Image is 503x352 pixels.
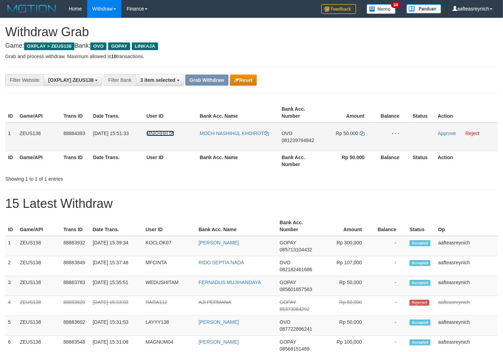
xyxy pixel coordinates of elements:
[277,216,321,236] th: Bank Acc. Number
[143,236,196,256] td: KOCLOK07
[5,74,44,86] div: Filter Website
[90,276,143,296] td: [DATE] 15:35:51
[323,151,375,171] th: Rp 50.000
[198,260,244,265] a: RIDO SEPTIA NADA
[410,260,430,266] span: Accepted
[5,276,17,296] td: 3
[90,103,144,123] th: Date Trans.
[280,346,310,352] span: Copy 08568151489 to clipboard
[406,4,441,14] img: panduan.png
[90,236,143,256] td: [DATE] 15:39:34
[5,42,498,49] h4: Game: Bank:
[279,151,323,171] th: Bank Acc. Number
[44,74,102,86] button: [OXPLAY] ZEUS138
[90,42,106,50] span: OVO
[61,216,90,236] th: Trans ID
[5,123,17,151] td: 1
[435,276,498,296] td: aafteasreynich
[372,216,407,236] th: Balance
[17,236,61,256] td: ZEUS138
[375,151,410,171] th: Balance
[104,74,136,86] div: Filter Bank
[230,75,257,86] button: Reset
[5,151,17,171] th: ID
[280,267,312,272] span: Copy 082182461686 to clipboard
[321,236,373,256] td: Rp 300,000
[410,300,429,306] span: Rejected
[280,280,296,285] span: GOPAY
[61,256,90,276] td: 88883849
[321,296,373,316] td: Rp 50,000
[323,103,375,123] th: Amount
[438,131,456,136] a: Approve
[197,103,279,123] th: Bank Acc. Name
[321,316,373,336] td: Rp 50,000
[143,256,196,276] td: MFCINTA
[321,4,356,14] img: Feedback.jpg
[17,151,61,171] th: Game/API
[198,299,231,305] a: AJI PERMANA
[197,151,279,171] th: Bank Acc. Name
[435,296,498,316] td: aafteasreynich
[280,247,312,252] span: Copy 085713104432 to clipboard
[5,173,204,182] div: Showing 1 to 1 of 1 entries
[435,151,498,171] th: Action
[280,287,312,292] span: Copy 085601857563 to clipboard
[61,276,90,296] td: 88883783
[108,42,130,50] span: GOPAY
[5,25,498,39] h1: Withdraw Grab
[280,306,310,312] span: Copy 85373084292 to clipboard
[372,296,407,316] td: -
[24,42,74,50] span: OXPLAY > ZEUS138
[321,256,373,276] td: Rp 107,000
[280,299,296,305] span: GOPAY
[61,316,90,336] td: 88883602
[198,339,239,345] a: [PERSON_NAME]
[143,216,196,236] th: User ID
[143,296,196,316] td: RARA112
[280,240,296,245] span: GOPAY
[143,276,196,296] td: WEDUSHITAM
[410,320,430,326] span: Accepted
[198,240,239,245] a: [PERSON_NAME]
[140,77,175,83] span: 3 item selected
[90,216,143,236] th: Date Trans.
[90,296,143,316] td: [DATE] 15:33:03
[17,103,61,123] th: Game/API
[144,103,197,123] th: User ID
[367,4,396,14] img: Button%20Memo.svg
[281,131,292,136] span: OVO
[5,236,17,256] td: 1
[321,276,373,296] td: Rp 50,000
[435,216,498,236] th: Op
[61,103,90,123] th: Trans ID
[5,53,498,60] p: Grab and process withdraw. Maximum allowed is transactions.
[61,151,90,171] th: Trans ID
[336,131,359,136] span: Rp 50.000
[5,197,498,211] h1: 15 Latest Withdraw
[17,296,61,316] td: ZEUS138
[185,75,228,86] button: Grab Withdraw
[281,138,314,143] span: Copy 081239764842 to clipboard
[61,296,90,316] td: 88883620
[280,339,296,345] span: GOPAY
[280,260,291,265] span: OVO
[435,103,498,123] th: Action
[410,103,435,123] th: Status
[375,123,410,151] td: - - -
[5,3,58,14] img: MOTION_logo.png
[143,316,196,336] td: LAYYY138
[410,151,435,171] th: Status
[90,256,143,276] td: [DATE] 15:37:48
[17,276,61,296] td: ZEUS138
[280,319,291,325] span: OVO
[410,339,430,345] span: Accepted
[136,74,184,86] button: 3 item selected
[279,103,323,123] th: Bank Acc. Number
[5,296,17,316] td: 4
[132,42,158,50] span: LINKAJA
[48,77,93,83] span: [OXPLAY] ZEUS138
[5,256,17,276] td: 2
[17,316,61,336] td: ZEUS138
[198,280,261,285] a: FERNADUS MUJIHANDAYA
